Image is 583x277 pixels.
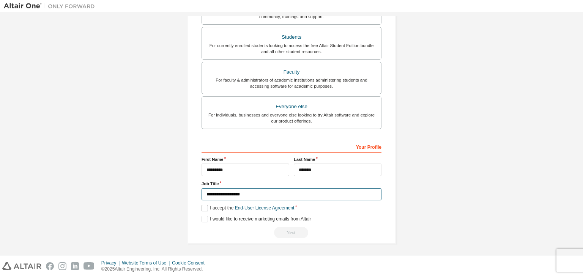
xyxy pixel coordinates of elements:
img: facebook.svg [46,262,54,270]
label: First Name [202,156,289,162]
label: Job Title [202,181,381,187]
div: Everyone else [206,101,377,112]
img: Altair One [4,2,99,10]
div: Faculty [206,67,377,77]
img: linkedin.svg [71,262,79,270]
div: Your Profile [202,140,381,153]
img: instagram.svg [58,262,66,270]
div: Read and acccept EULA to continue [202,227,381,238]
div: For individuals, businesses and everyone else looking to try Altair software and explore our prod... [206,112,377,124]
div: Website Terms of Use [122,260,172,266]
div: For faculty & administrators of academic institutions administering students and accessing softwa... [206,77,377,89]
div: Students [206,32,377,42]
p: © 2025 Altair Engineering, Inc. All Rights Reserved. [101,266,209,272]
img: youtube.svg [84,262,95,270]
img: altair_logo.svg [2,262,41,270]
label: I accept the [202,205,294,211]
a: End-User License Agreement [235,205,295,211]
label: Last Name [294,156,381,162]
label: I would like to receive marketing emails from Altair [202,216,311,222]
div: Privacy [101,260,122,266]
div: Cookie Consent [172,260,209,266]
div: For currently enrolled students looking to access the free Altair Student Edition bundle and all ... [206,42,377,55]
